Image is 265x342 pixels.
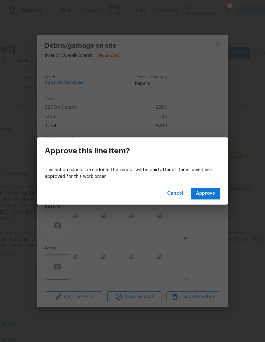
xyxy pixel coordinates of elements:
p: This action cannot be undone. The vendor will be paid after all items have been approved for this... [45,167,220,180]
span: Cancel [167,190,183,198]
button: Cancel [165,188,186,199]
h3: Approve this line item? [45,146,130,155]
span: Approve [196,190,215,198]
button: Approve [191,188,220,199]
